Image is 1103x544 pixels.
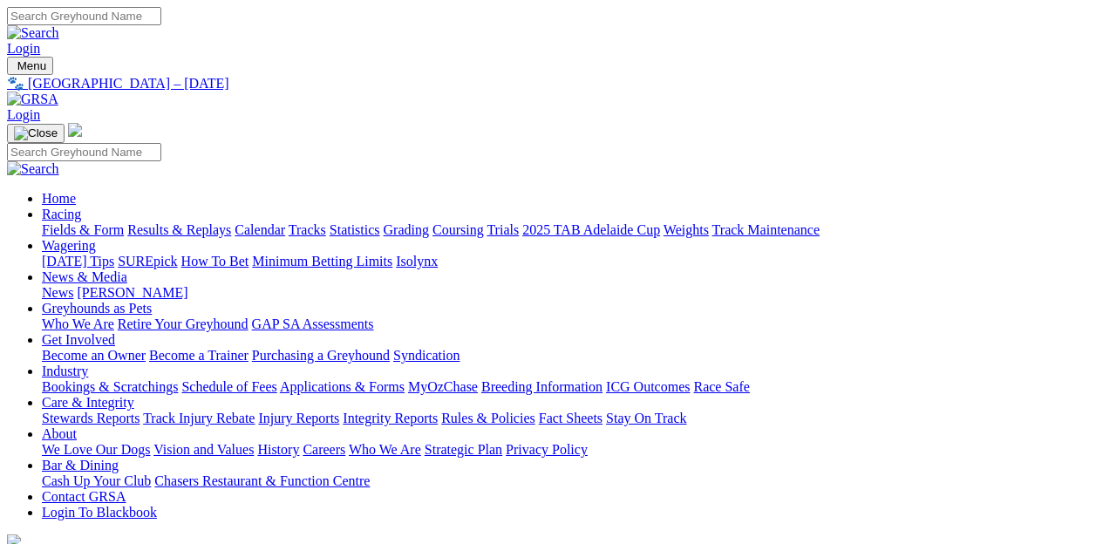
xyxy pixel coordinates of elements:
button: Toggle navigation [7,57,53,75]
div: Bar & Dining [42,473,1096,489]
a: Track Maintenance [712,222,820,237]
a: How To Bet [181,254,249,269]
a: Coursing [432,222,484,237]
div: Industry [42,379,1096,395]
a: Integrity Reports [343,411,438,425]
a: Who We Are [42,316,114,331]
div: Care & Integrity [42,411,1096,426]
a: Racing [42,207,81,221]
a: Industry [42,364,88,378]
img: Search [7,25,59,41]
a: Race Safe [693,379,749,394]
input: Search [7,143,161,161]
a: Privacy Policy [506,442,588,457]
img: GRSA [7,92,58,107]
a: Breeding Information [481,379,603,394]
img: Close [14,126,58,140]
a: Weights [664,222,709,237]
div: News & Media [42,285,1096,301]
a: GAP SA Assessments [252,316,374,331]
a: Get Involved [42,332,115,347]
div: Greyhounds as Pets [42,316,1096,332]
a: Greyhounds as Pets [42,301,152,316]
a: SUREpick [118,254,177,269]
div: Racing [42,222,1096,238]
a: Grading [384,222,429,237]
img: Search [7,161,59,177]
a: Fact Sheets [539,411,603,425]
a: Chasers Restaurant & Function Centre [154,473,370,488]
a: We Love Our Dogs [42,442,150,457]
a: Isolynx [396,254,438,269]
a: Retire Your Greyhound [118,316,249,331]
a: Tracks [289,222,326,237]
div: Wagering [42,254,1096,269]
input: Search [7,7,161,25]
a: News & Media [42,269,127,284]
a: Login [7,107,40,122]
a: Calendar [235,222,285,237]
a: Rules & Policies [441,411,535,425]
a: Care & Integrity [42,395,134,410]
a: Syndication [393,348,460,363]
a: Home [42,191,76,206]
a: Cash Up Your Club [42,473,151,488]
a: Careers [303,442,345,457]
a: News [42,285,73,300]
a: Vision and Values [153,442,254,457]
a: 2025 TAB Adelaide Cup [522,222,660,237]
div: Get Involved [42,348,1096,364]
a: Statistics [330,222,380,237]
a: Purchasing a Greyhound [252,348,390,363]
a: Login [7,41,40,56]
a: Become a Trainer [149,348,249,363]
a: Wagering [42,238,96,253]
a: Track Injury Rebate [143,411,255,425]
a: Stewards Reports [42,411,140,425]
a: Who We Are [349,442,421,457]
a: Stay On Track [606,411,686,425]
a: Minimum Betting Limits [252,254,392,269]
a: Results & Replays [127,222,231,237]
a: Applications & Forms [280,379,405,394]
a: MyOzChase [408,379,478,394]
a: History [257,442,299,457]
a: Become an Owner [42,348,146,363]
a: Injury Reports [258,411,339,425]
a: Schedule of Fees [181,379,276,394]
button: Toggle navigation [7,124,65,143]
a: [PERSON_NAME] [77,285,187,300]
a: Bookings & Scratchings [42,379,178,394]
a: Contact GRSA [42,489,126,504]
a: 🐾 [GEOGRAPHIC_DATA] – [DATE] [7,75,1096,92]
span: Menu [17,59,46,72]
a: Strategic Plan [425,442,502,457]
div: About [42,442,1096,458]
a: ICG Outcomes [606,379,690,394]
a: About [42,426,77,441]
a: Login To Blackbook [42,505,157,520]
a: Bar & Dining [42,458,119,473]
a: Trials [487,222,519,237]
a: Fields & Form [42,222,124,237]
img: logo-grsa-white.png [68,123,82,137]
a: [DATE] Tips [42,254,114,269]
